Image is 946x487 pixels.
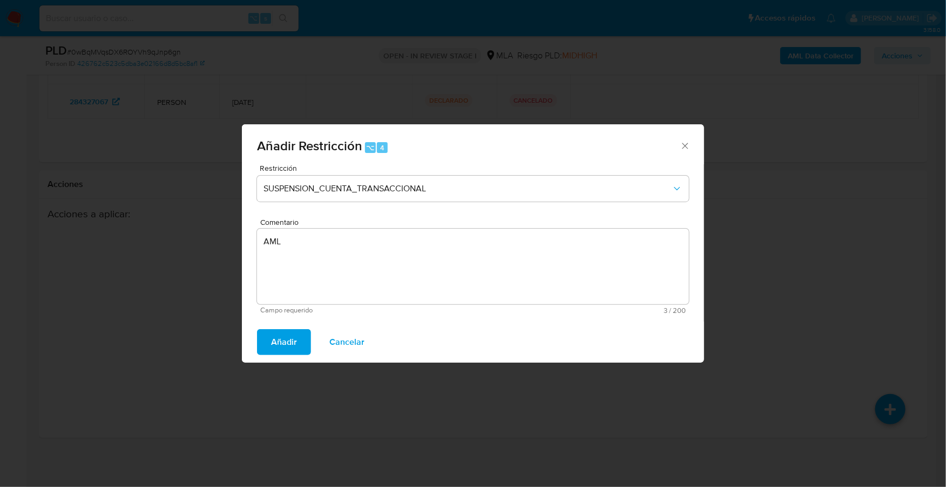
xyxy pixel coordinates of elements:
[257,329,311,355] button: Añadir
[260,306,473,314] span: Campo requerido
[473,307,686,314] span: Máximo 200 caracteres
[380,143,384,153] span: 4
[260,218,692,226] span: Comentario
[263,183,672,194] span: SUSPENSION_CUENTA_TRANSACCIONAL
[329,330,364,354] span: Cancelar
[271,330,297,354] span: Añadir
[257,229,689,304] textarea: AML
[366,143,374,153] span: ⌥
[257,176,689,202] button: Restriction
[680,141,690,150] button: Cerrar ventana
[315,329,379,355] button: Cancelar
[260,164,692,172] span: Restricción
[257,136,362,155] span: Añadir Restricción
